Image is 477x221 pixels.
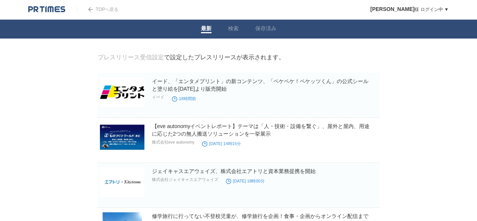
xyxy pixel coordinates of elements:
a: TOPへ戻る [77,7,118,12]
a: 【eve autonomyイベントレポート】テーマは「人・技術・設備を繋ぐ」、屋外と屋内、用途に応じた2つの無人搬送ソリューションを一挙展示 [152,123,370,137]
a: ジェイキャスエアウェイズ、株式会社エアトリと資本業務提携を開始 [152,168,316,174]
img: logo.png [28,6,65,13]
span: [PERSON_NAME] [370,6,414,12]
img: イード、「エンタメプリント」の新コンテンツ、「ペケペケ！ペケッツくん」の公式シールと塗り絵を8月14日（木）より販売開始 [100,77,144,107]
a: [PERSON_NAME]様 ログイン中 ▼ [370,7,449,12]
a: イード、「エンタメプリント」の新コンテンツ、「ペケペケ！ペケッツくん」の公式シールと塗り絵を[DATE]より販売開始 [152,78,368,92]
time: 18時間前 [172,96,196,101]
a: 保存済み [255,25,276,33]
a: 検索 [228,25,239,33]
time: [DATE] 18時00分 [226,179,265,183]
a: 最新 [201,25,212,33]
img: ジェイキャスエアウェイズ、株式会社エアトリと資本業務提携を開始 [100,167,144,197]
p: 株式会社eve autonomy [152,139,195,145]
img: 【eve autonomyイベントレポート】テーマは「人・技術・設備を繋ぐ」、屋外と屋内、用途に応じた2つの無人搬送ソリューションを一挙展示 [100,122,144,152]
p: イード [152,94,164,100]
img: arrow.png [88,7,93,12]
div: で設定したプレスリリースが表示されます。 [98,54,285,62]
a: プレスリリース受信設定 [98,54,164,60]
p: 株式会社ジェイキャスエアウェイズ [152,177,218,182]
time: [DATE] 14時15分 [202,141,241,146]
